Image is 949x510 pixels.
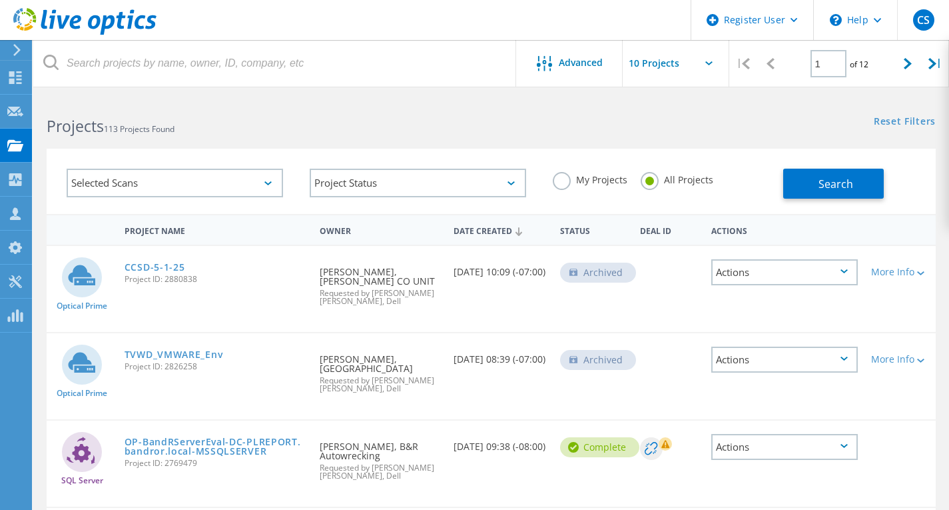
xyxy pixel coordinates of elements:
[705,217,864,242] div: Actions
[729,40,757,87] div: |
[57,302,107,310] span: Optical Prime
[313,421,446,493] div: [PERSON_NAME], B&R Autowrecking
[320,289,440,305] span: Requested by [PERSON_NAME] [PERSON_NAME], Dell
[871,267,929,277] div: More Info
[850,59,868,70] span: of 12
[61,477,103,485] span: SQL Server
[553,172,627,185] label: My Projects
[13,28,157,37] a: Live Optics Dashboard
[917,15,930,25] span: CS
[641,172,713,185] label: All Projects
[447,217,553,243] div: Date Created
[560,350,636,370] div: Archived
[711,434,858,460] div: Actions
[711,259,858,285] div: Actions
[447,421,553,465] div: [DATE] 09:38 (-08:00)
[104,123,174,135] span: 113 Projects Found
[560,437,639,457] div: Complete
[125,459,307,467] span: Project ID: 2769479
[320,377,440,393] span: Requested by [PERSON_NAME] [PERSON_NAME], Dell
[313,246,446,319] div: [PERSON_NAME], [PERSON_NAME] CO UNIT
[874,117,936,128] a: Reset Filters
[559,58,603,67] span: Advanced
[67,169,283,197] div: Selected Scans
[783,169,884,199] button: Search
[125,275,307,283] span: Project ID: 2880838
[922,40,949,87] div: |
[553,217,633,242] div: Status
[125,363,307,371] span: Project ID: 2826258
[118,217,314,242] div: Project Name
[830,14,842,26] svg: \n
[320,464,440,480] span: Requested by [PERSON_NAME] [PERSON_NAME], Dell
[711,347,858,373] div: Actions
[447,333,553,377] div: [DATE] 08:39 (-07:00)
[125,350,223,359] a: TVWD_VMWARE_Env
[871,355,929,364] div: More Info
[447,246,553,290] div: [DATE] 10:09 (-07:00)
[125,437,307,456] a: OP-BandRServerEval-DC-PLREPORT.bandror.local-MSSQLSERVER
[818,177,853,191] span: Search
[47,115,104,137] b: Projects
[57,389,107,397] span: Optical Prime
[633,217,705,242] div: Deal Id
[125,263,185,272] a: CCSD-5-1-25
[313,217,446,242] div: Owner
[310,169,526,197] div: Project Status
[33,40,517,87] input: Search projects by name, owner, ID, company, etc
[313,333,446,406] div: [PERSON_NAME], [GEOGRAPHIC_DATA]
[560,263,636,283] div: Archived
